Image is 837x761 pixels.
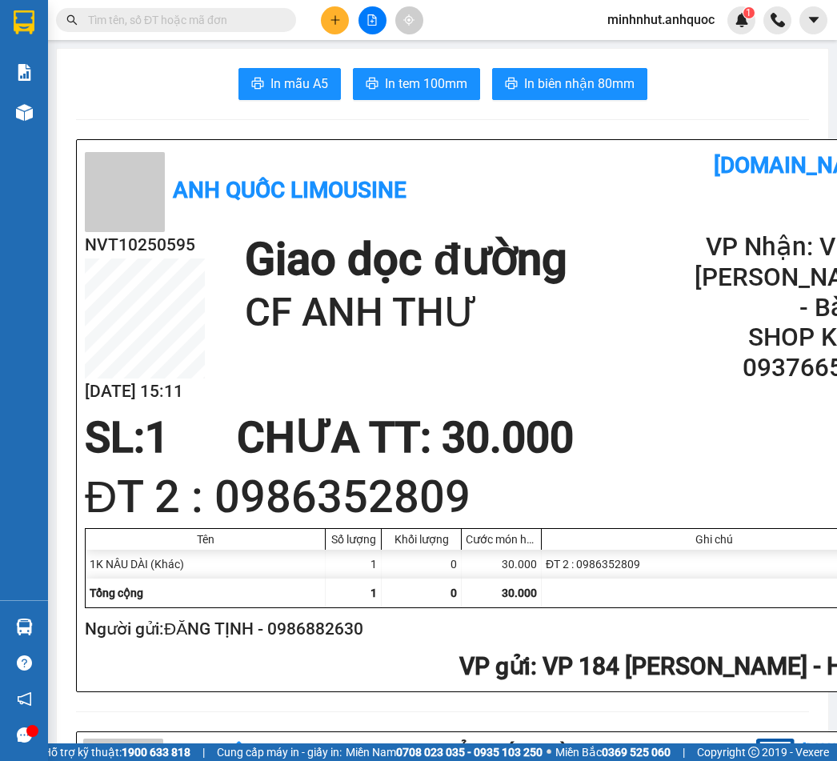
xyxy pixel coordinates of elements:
span: copyright [748,747,759,758]
img: solution-icon [16,64,33,81]
strong: 0369 525 060 [602,746,671,759]
div: 0 [382,550,462,579]
h2: NVT10250595 [85,232,205,258]
div: 1K NÂU DÀI (Khác) [86,550,326,579]
div: 1 [326,550,382,579]
span: minhnhut.anhquoc [595,10,727,30]
span: printer [366,77,378,92]
span: In mẫu A5 [270,74,328,94]
span: notification [17,691,32,707]
h2: [DATE] 15:11 [85,378,205,405]
button: printerIn tem 100mm [353,68,480,100]
div: CHƯA TT : 30.000 [227,414,583,462]
h1: Giao dọc đường [245,232,567,287]
button: printerIn biên nhận 80mm [492,68,647,100]
span: VP gửi [459,652,531,680]
button: aim [395,6,423,34]
span: aim [403,14,414,26]
img: warehouse-icon [16,619,33,635]
span: In biên nhận 80mm [524,74,635,94]
span: 30.000 [502,587,537,599]
span: message [17,727,32,743]
span: Tổng cộng [90,587,143,599]
span: In tem 100mm [385,74,467,94]
b: Anh Quốc Limousine [173,177,406,203]
button: file-add [358,6,386,34]
span: Miền Bắc [555,743,671,761]
div: Số lượng [330,533,377,546]
span: | [683,743,685,761]
span: Miền Nam [346,743,543,761]
span: printer [505,77,518,92]
span: plus [330,14,341,26]
img: warehouse-icon [16,104,33,121]
span: Hỗ trợ kỹ thuật: [43,743,190,761]
span: Cung cấp máy in - giấy in: [217,743,342,761]
input: Tìm tên, số ĐT hoặc mã đơn [88,11,277,29]
img: logo-vxr [14,10,34,34]
span: printer [251,77,264,92]
span: caret-down [807,13,821,27]
div: Khối lượng [386,533,457,546]
img: icon-new-feature [735,13,749,27]
span: SL: [85,413,145,463]
button: plus [321,6,349,34]
span: 1 [145,413,169,463]
button: printerIn mẫu A5 [238,68,341,100]
div: Cước món hàng [466,533,537,546]
span: 1 [746,7,751,18]
span: 1 [370,587,377,599]
strong: 1900 633 818 [122,746,190,759]
img: phone-icon [771,13,785,27]
sup: 1 [743,7,755,18]
span: 0 [451,587,457,599]
div: Tên [90,533,321,546]
h1: CF ANH THƯ [245,287,567,338]
button: caret-down [799,6,827,34]
div: 30.000 [462,550,542,579]
span: | [202,743,205,761]
span: search [66,14,78,26]
strong: 0708 023 035 - 0935 103 250 [396,746,543,759]
span: ⚪️ [547,749,551,755]
span: question-circle [17,655,32,671]
span: file-add [366,14,378,26]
